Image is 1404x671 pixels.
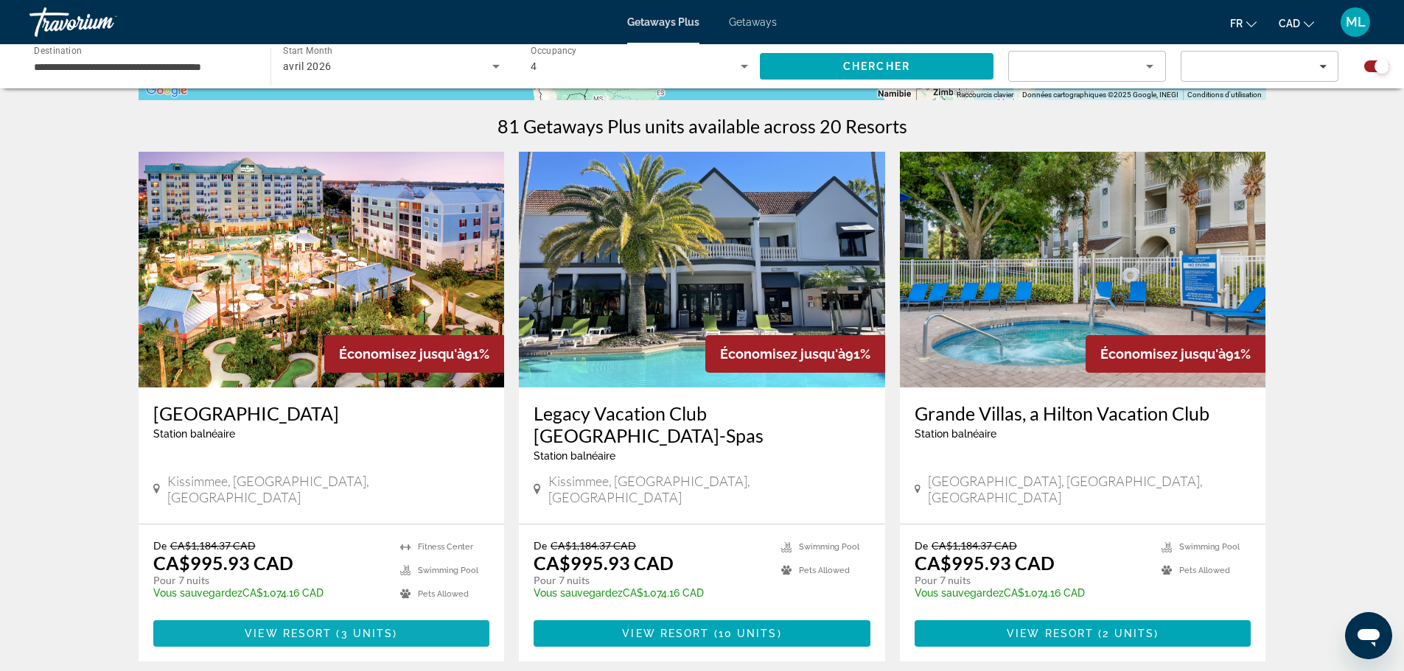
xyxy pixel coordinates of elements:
[283,60,331,72] span: avril 2026
[153,620,490,647] button: View Resort(3 units)
[170,539,256,552] span: CA$1,184.37 CAD
[534,587,623,599] span: Vous sauvegardez
[1094,628,1159,639] span: ( )
[245,628,332,639] span: View Resort
[34,58,251,76] input: Select destination
[1179,566,1230,575] span: Pets Allowed
[1336,7,1375,38] button: User Menu
[167,473,489,505] span: Kissimmee, [GEOGRAPHIC_DATA], [GEOGRAPHIC_DATA]
[153,402,490,424] a: [GEOGRAPHIC_DATA]
[548,473,870,505] span: Kissimmee, [GEOGRAPHIC_DATA], [GEOGRAPHIC_DATA]
[534,450,615,462] span: Station balnéaire
[915,587,1004,599] span: Vous sauvegardez
[324,335,504,373] div: 91%
[142,81,191,100] img: Google
[1021,57,1153,75] mat-select: Sort by
[799,542,859,552] span: Swimming Pool
[915,587,1148,599] p: CA$1,074.16 CAD
[928,473,1251,505] span: [GEOGRAPHIC_DATA], [GEOGRAPHIC_DATA], [GEOGRAPHIC_DATA]
[139,152,505,387] img: Calypso Cay Resort
[1022,91,1178,99] span: Données cartographiques ©2025 Google, INEGI
[900,152,1266,387] img: Grande Villas, a Hilton Vacation Club
[1345,612,1392,659] iframe: Bouton de lancement de la fenêtre de messagerie
[1179,542,1240,552] span: Swimming Pool
[627,16,699,28] a: Getaways Plus
[1346,15,1366,29] span: ML
[418,542,473,552] span: Fitness Center
[719,628,778,639] span: 10 units
[153,587,242,599] span: Vous sauvegardez
[153,587,386,599] p: CA$1,074.16 CAD
[1007,628,1094,639] span: View Resort
[531,60,537,72] span: 4
[153,574,386,587] p: Pour 7 nuits
[142,81,191,100] a: Ouvrir cette zone dans Google Maps (dans une nouvelle fenêtre)
[915,402,1251,424] a: Grande Villas, a Hilton Vacation Club
[729,16,777,28] a: Getaways
[709,628,781,639] span: ( )
[551,539,636,552] span: CA$1,184.37 CAD
[418,589,469,599] span: Pets Allowed
[799,566,850,575] span: Pets Allowed
[418,566,478,575] span: Swimming Pool
[915,620,1251,647] button: View Resort(2 units)
[1230,18,1243,29] span: fr
[932,539,1017,552] span: CA$1,184.37 CAD
[1230,13,1257,34] button: Change language
[1103,628,1154,639] span: 2 units
[1279,18,1300,29] span: CAD
[339,346,464,362] span: Économisez jusqu'à
[531,46,577,56] span: Occupancy
[915,574,1148,587] p: Pour 7 nuits
[341,628,394,639] span: 3 units
[622,628,709,639] span: View Resort
[34,45,82,55] span: Destination
[153,539,167,552] span: De
[720,346,845,362] span: Économisez jusqu'à
[957,90,1013,100] button: Raccourcis clavier
[153,552,293,574] p: CA$995.93 CAD
[519,152,885,387] img: Legacy Vacation Club Orlando-Spas
[283,46,332,56] span: Start Month
[760,53,993,80] button: Search
[29,3,177,41] a: Travorium
[1100,346,1226,362] span: Économisez jusqu'à
[1181,51,1338,82] button: Filters
[534,574,766,587] p: Pour 7 nuits
[1187,91,1262,99] a: Conditions d'utilisation (s'ouvre dans un nouvel onglet)
[534,539,547,552] span: De
[705,335,885,373] div: 91%
[915,539,928,552] span: De
[497,115,907,137] h1: 81 Getaways Plus units available across 20 Resorts
[843,60,910,72] span: Chercher
[332,628,397,639] span: ( )
[915,552,1055,574] p: CA$995.93 CAD
[1279,13,1314,34] button: Change currency
[534,587,766,599] p: CA$1,074.16 CAD
[915,428,996,440] span: Station balnéaire
[534,402,870,446] a: Legacy Vacation Club [GEOGRAPHIC_DATA]-Spas
[153,428,235,440] span: Station balnéaire
[534,552,674,574] p: CA$995.93 CAD
[1086,335,1265,373] div: 91%
[534,620,870,647] button: View Resort(10 units)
